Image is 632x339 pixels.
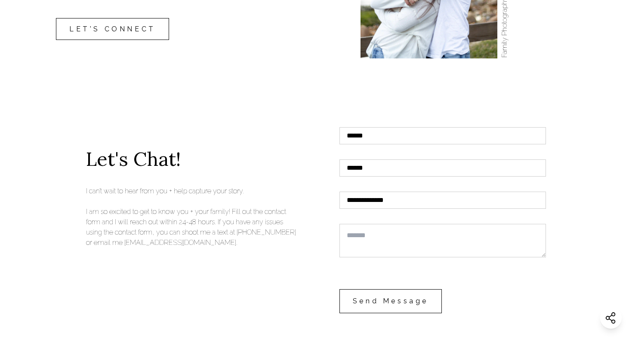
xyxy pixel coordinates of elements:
[339,289,442,313] button: Contact Form Submit Button
[600,307,622,329] button: Share this website
[86,207,296,248] p: I am so excited to get to know you + your family! Fill out the contact form and I will reach out ...
[56,18,169,40] a: LET'S CONNECT
[86,144,296,174] p: Let's Chat!
[86,186,296,196] p: I can’t wait to hear from you + help capture your story.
